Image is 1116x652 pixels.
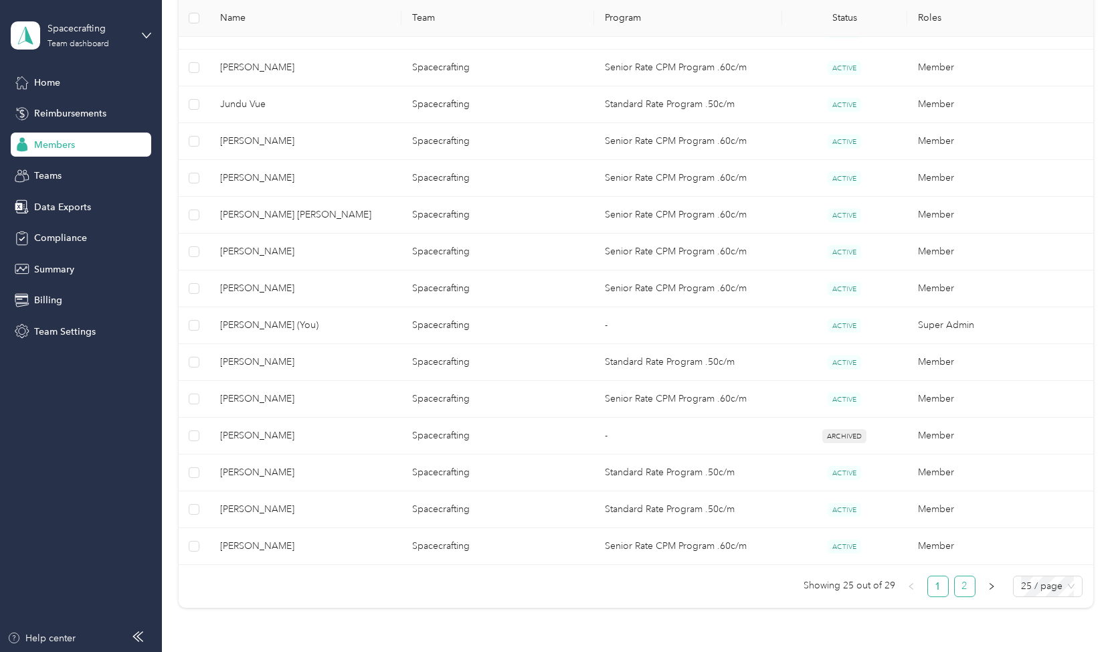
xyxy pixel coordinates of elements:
[594,160,782,197] td: Senior Rate CPM Program .60c/m
[901,576,922,597] button: left
[220,428,391,443] span: [PERSON_NAME]
[981,576,1002,597] li: Next Page
[209,123,402,160] td: Rob Grosse
[907,160,1100,197] td: Member
[928,576,948,596] a: 1
[955,576,975,596] a: 2
[907,418,1100,455] td: Member
[907,582,915,590] span: left
[220,502,391,517] span: [PERSON_NAME]
[594,528,782,565] td: Senior Rate CPM Program .60c/m
[401,160,594,197] td: Spacecrafting
[401,50,594,86] td: Spacecrafting
[209,86,402,123] td: Jundu Vue
[7,631,76,645] button: Help center
[220,244,391,259] span: [PERSON_NAME]
[828,392,861,406] span: ACTIVE
[594,455,782,491] td: Standard Rate Program .50c/m
[907,307,1100,344] td: Super Admin
[209,381,402,418] td: Jackson Lowry
[907,50,1100,86] td: Member
[828,98,861,112] span: ACTIVE
[401,270,594,307] td: Spacecrafting
[220,171,391,185] span: [PERSON_NAME]
[48,21,131,35] div: Spacecrafting
[34,293,62,307] span: Billing
[594,307,782,344] td: -
[1021,576,1075,596] span: 25 / page
[907,491,1100,528] td: Member
[209,344,402,381] td: Casey Carlson
[828,540,861,554] span: ACTIVE
[594,123,782,160] td: Senior Rate CPM Program .60c/m
[401,234,594,270] td: Spacecrafting
[804,576,895,596] span: Showing 25 out of 29
[34,106,106,120] span: Reimbursements
[828,503,861,517] span: ACTIVE
[401,197,594,234] td: Spacecrafting
[594,491,782,528] td: Standard Rate Program .50c/m
[220,208,391,222] span: [PERSON_NAME] [PERSON_NAME]
[209,455,402,491] td: Alex Rademacher
[828,245,861,259] span: ACTIVE
[828,355,861,370] span: ACTIVE
[401,418,594,455] td: Spacecrafting
[209,197,402,234] td: Connor DuMoulin
[594,381,782,418] td: Senior Rate CPM Program .60c/m
[209,234,402,270] td: Neal Burke
[34,138,75,152] span: Members
[401,455,594,491] td: Spacecrafting
[988,582,996,590] span: right
[907,381,1100,418] td: Member
[828,208,861,222] span: ACTIVE
[209,491,402,528] td: Maya Boustany
[594,50,782,86] td: Senior Rate CPM Program .60c/m
[34,231,87,245] span: Compliance
[209,50,402,86] td: Britt Baumann
[927,576,949,597] li: 1
[34,76,60,90] span: Home
[34,169,62,183] span: Teams
[209,270,402,307] td: Beau Meier
[907,197,1100,234] td: Member
[907,123,1100,160] td: Member
[594,86,782,123] td: Standard Rate Program .50c/m
[401,307,594,344] td: Spacecrafting
[907,270,1100,307] td: Member
[220,97,391,112] span: Jundu Vue
[220,60,391,75] span: [PERSON_NAME]
[828,61,861,75] span: ACTIVE
[220,539,391,554] span: [PERSON_NAME]
[828,135,861,149] span: ACTIVE
[594,418,782,455] td: -
[594,344,782,381] td: Standard Rate Program .50c/m
[220,318,391,333] span: [PERSON_NAME] (You)
[907,455,1100,491] td: Member
[220,355,391,370] span: [PERSON_NAME]
[901,576,922,597] li: Previous Page
[828,171,861,185] span: ACTIVE
[828,466,861,480] span: ACTIVE
[954,576,975,597] li: 2
[907,344,1100,381] td: Member
[594,270,782,307] td: Senior Rate CPM Program .60c/m
[401,123,594,160] td: Spacecrafting
[828,282,861,296] span: ACTIVE
[1013,576,1083,597] div: Page Size
[401,491,594,528] td: Spacecrafting
[907,234,1100,270] td: Member
[907,86,1100,123] td: Member
[209,307,402,344] td: Anthony Dunham (You)
[209,528,402,565] td: Ben Bailey
[34,262,74,276] span: Summary
[594,234,782,270] td: Senior Rate CPM Program .60c/m
[828,319,861,333] span: ACTIVE
[220,134,391,149] span: [PERSON_NAME]
[401,344,594,381] td: Spacecrafting
[48,40,109,48] div: Team dashboard
[594,197,782,234] td: Senior Rate CPM Program .60c/m
[220,13,391,24] span: Name
[401,86,594,123] td: Spacecrafting
[907,528,1100,565] td: Member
